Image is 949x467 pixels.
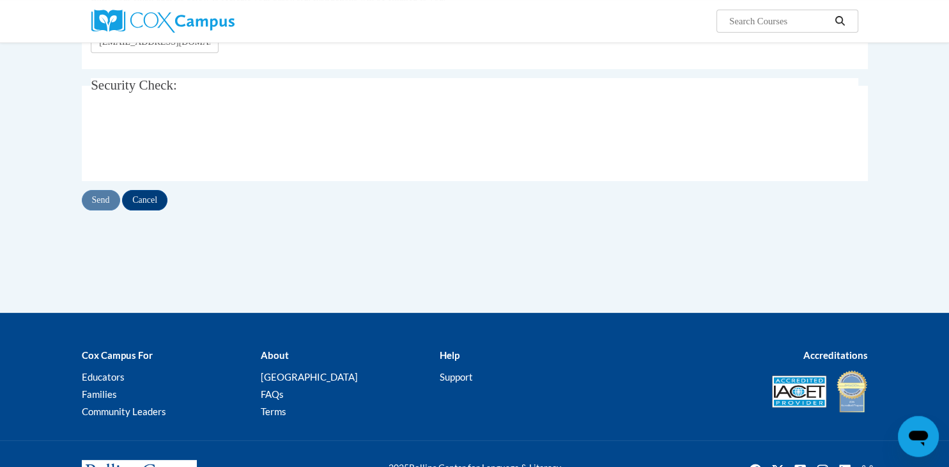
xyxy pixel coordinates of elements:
[260,388,283,400] a: FAQs
[91,115,285,165] iframe: reCAPTCHA
[260,371,357,383] a: [GEOGRAPHIC_DATA]
[439,371,472,383] a: Support
[830,13,849,29] button: Search
[836,369,868,414] img: IDA® Accredited
[728,13,830,29] input: Search Courses
[91,77,177,93] span: Security Check:
[82,406,166,417] a: Community Leaders
[91,10,235,33] img: Cox Campus
[91,10,334,33] a: Cox Campus
[82,349,153,361] b: Cox Campus For
[82,371,125,383] a: Educators
[82,388,117,400] a: Families
[260,349,288,361] b: About
[803,349,868,361] b: Accreditations
[260,406,286,417] a: Terms
[122,190,167,210] input: Cancel
[898,416,939,457] iframe: Button to launch messaging window
[439,349,459,361] b: Help
[772,376,826,408] img: Accredited IACET® Provider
